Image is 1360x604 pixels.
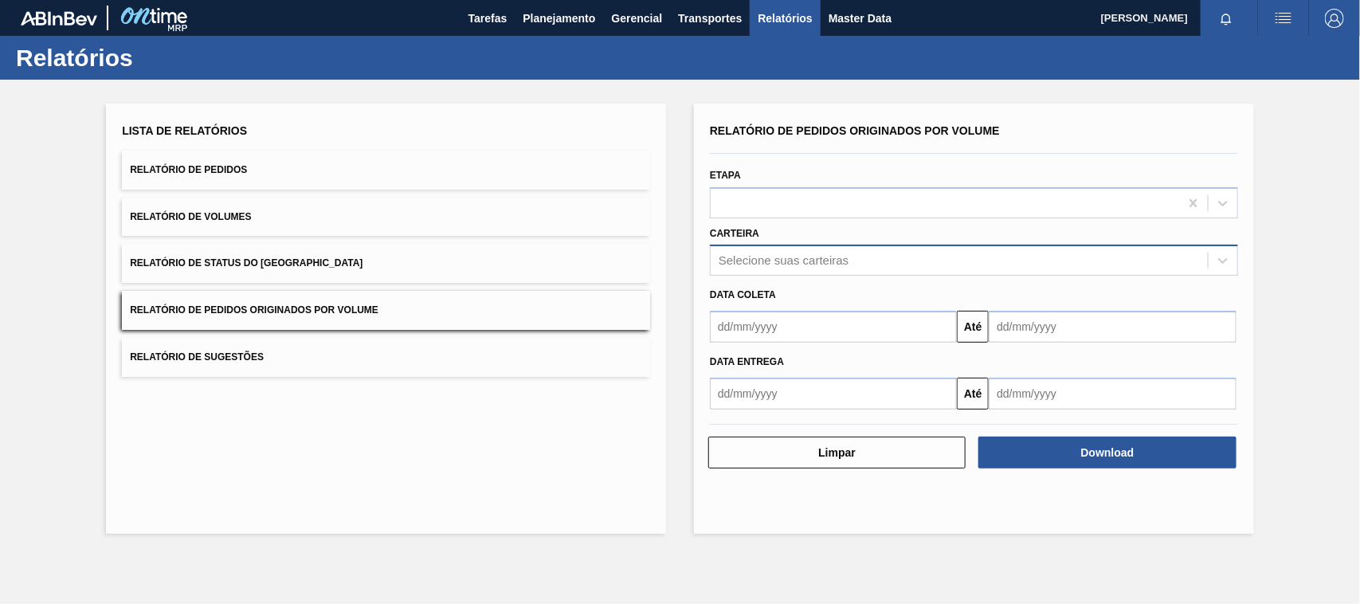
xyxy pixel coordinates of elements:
span: Gerencial [612,9,663,28]
span: Data entrega [710,356,784,367]
span: Relatório de Pedidos [130,164,247,175]
div: Selecione suas carteiras [719,254,849,268]
span: Tarefas [468,9,508,28]
h1: Relatórios [16,49,299,67]
span: Relatório de Pedidos Originados por Volume [710,124,1000,137]
button: Até [957,378,989,410]
span: Master Data [829,9,892,28]
span: Relatório de Volumes [130,211,251,222]
img: userActions [1274,9,1293,28]
input: dd/mm/yyyy [989,311,1236,343]
span: Relatórios [758,9,812,28]
button: Relatório de Pedidos [122,151,650,190]
img: TNhmsLtSVTkK8tSr43FrP2fwEKptu5GPRR3wAAAABJRU5ErkJggg== [21,11,97,25]
button: Relatório de Pedidos Originados por Volume [122,291,650,330]
span: Lista de Relatórios [122,124,247,137]
button: Limpar [708,437,966,469]
span: Planejamento [523,9,595,28]
button: Relatório de Sugestões [122,338,650,377]
label: Etapa [710,170,741,181]
input: dd/mm/yyyy [710,378,957,410]
span: Relatório de Sugestões [130,351,264,363]
button: Notificações [1201,7,1252,29]
button: Até [957,311,989,343]
span: Relatório de Status do [GEOGRAPHIC_DATA] [130,257,363,269]
input: dd/mm/yyyy [710,311,957,343]
button: Relatório de Status do [GEOGRAPHIC_DATA] [122,244,650,283]
label: Carteira [710,228,759,239]
img: Logout [1325,9,1344,28]
span: Data coleta [710,289,776,300]
span: Transportes [678,9,742,28]
span: Relatório de Pedidos Originados por Volume [130,304,378,316]
input: dd/mm/yyyy [989,378,1236,410]
button: Download [978,437,1236,469]
button: Relatório de Volumes [122,198,650,237]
